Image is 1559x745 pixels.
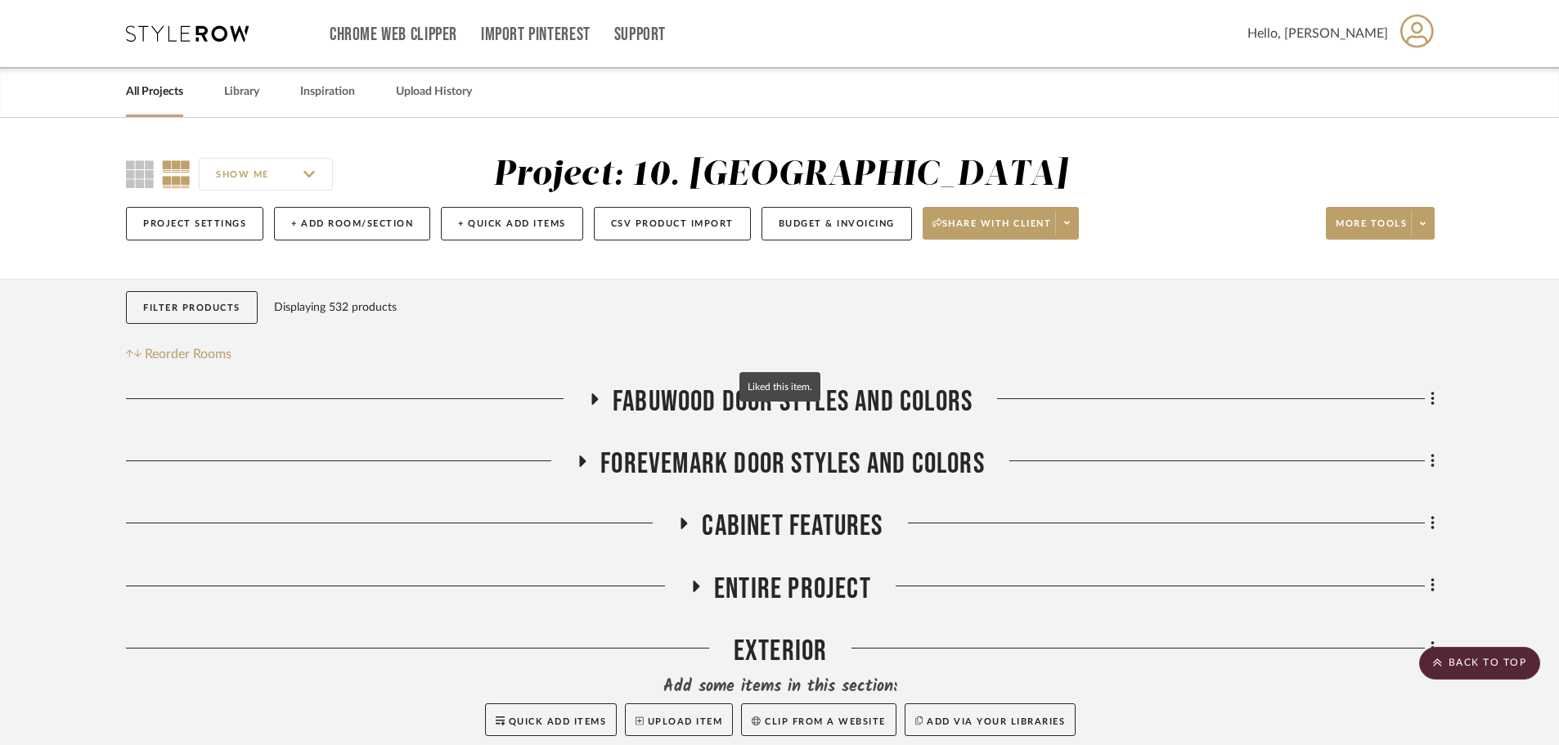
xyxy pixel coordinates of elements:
span: FOREVEMARK DOOR STYLES AND COLORS [600,447,985,482]
a: Upload History [396,81,472,103]
span: Quick Add Items [509,717,607,726]
button: Quick Add Items [485,703,618,736]
button: Filter Products [126,291,258,325]
button: More tools [1326,207,1435,240]
a: Support [614,28,666,42]
button: + Add Room/Section [274,207,430,240]
span: Entire Project [714,572,871,607]
button: Upload Item [625,703,733,736]
button: Clip from a website [741,703,896,736]
span: Share with client [932,218,1052,242]
button: + Quick Add Items [441,207,583,240]
span: More tools [1336,218,1407,242]
div: Add some items in this section: [126,675,1435,698]
button: Share with client [923,207,1080,240]
span: Reorder Rooms [145,344,231,364]
scroll-to-top-button: BACK TO TOP [1419,647,1540,680]
a: Inspiration [300,81,355,103]
button: Budget & Invoicing [762,207,912,240]
a: Chrome Web Clipper [330,28,457,42]
a: Library [224,81,259,103]
span: Cabinet Features [702,509,883,544]
div: Displaying 532 products [274,291,397,324]
div: Project: 10. [GEOGRAPHIC_DATA] [493,158,1068,192]
span: Hello, [PERSON_NAME] [1247,24,1388,43]
button: CSV Product Import [594,207,751,240]
span: FABUWOOD DOOR STYLES AND COLORS [613,384,973,420]
a: Import Pinterest [481,28,591,42]
button: Reorder Rooms [126,344,231,364]
a: All Projects [126,81,183,103]
button: Add via your libraries [905,703,1076,736]
button: Project Settings [126,207,263,240]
